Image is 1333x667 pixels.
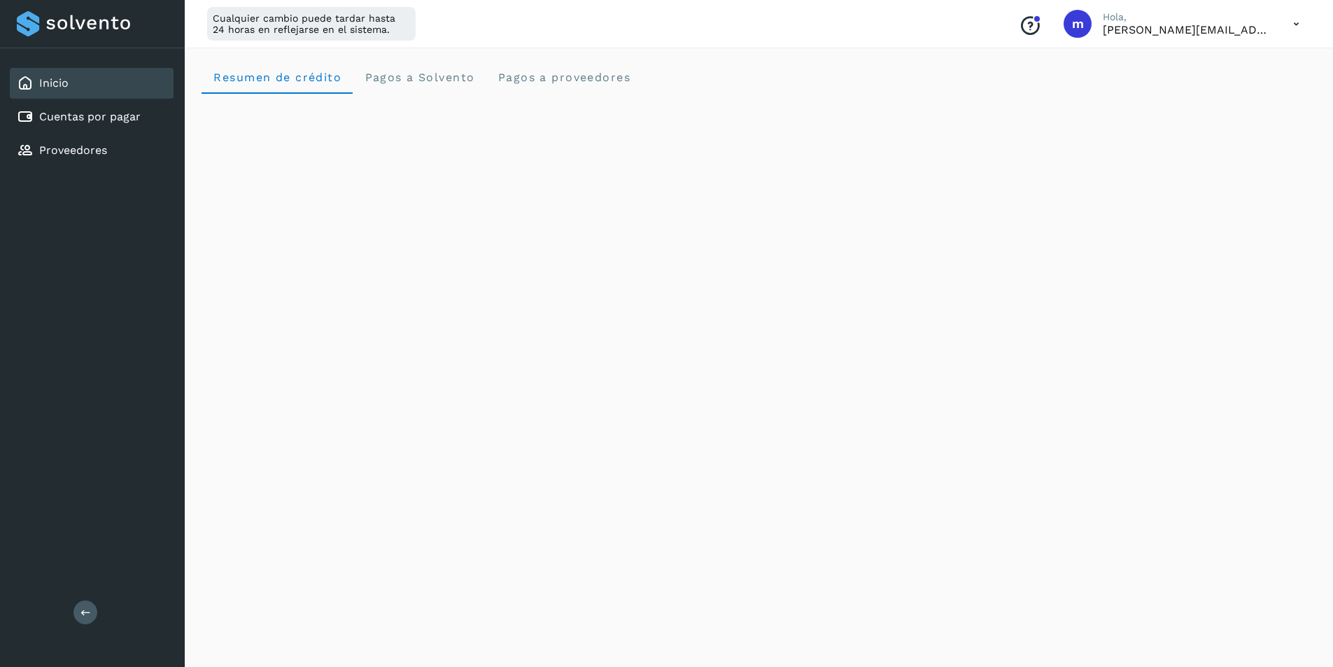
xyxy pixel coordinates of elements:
a: Proveedores [39,143,107,157]
div: Cualquier cambio puede tardar hasta 24 horas en reflejarse en el sistema. [207,7,416,41]
span: Resumen de crédito [213,71,341,84]
div: Cuentas por pagar [10,101,174,132]
div: Proveedores [10,135,174,166]
a: Cuentas por pagar [39,110,141,123]
span: Pagos a proveedores [497,71,630,84]
div: Inicio [10,68,174,99]
p: Hola, [1103,11,1271,23]
span: Pagos a Solvento [364,71,474,84]
a: Inicio [39,76,69,90]
p: martha@metaleslozano.com.mx [1103,23,1271,36]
